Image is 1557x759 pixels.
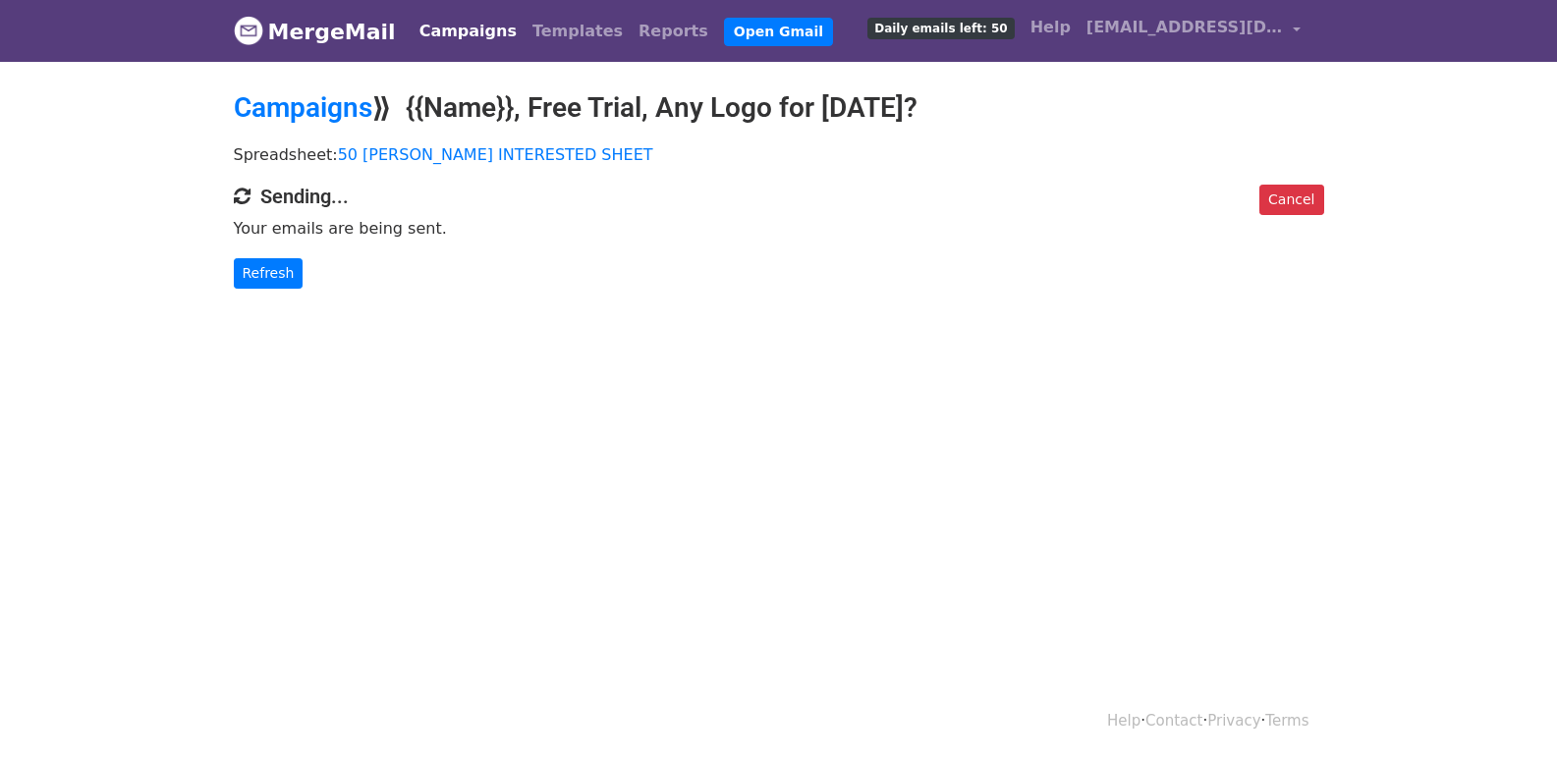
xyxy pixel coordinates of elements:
[1086,16,1283,39] span: [EMAIL_ADDRESS][DOMAIN_NAME]
[525,12,631,51] a: Templates
[1079,8,1308,54] a: [EMAIL_ADDRESS][DOMAIN_NAME]
[234,11,396,52] a: MergeMail
[867,18,1014,39] span: Daily emails left: 50
[1145,712,1202,730] a: Contact
[234,185,1324,208] h4: Sending...
[724,18,833,46] a: Open Gmail
[1265,712,1308,730] a: Terms
[234,91,372,124] a: Campaigns
[234,258,304,289] a: Refresh
[1207,712,1260,730] a: Privacy
[234,218,1324,239] p: Your emails are being sent.
[1259,185,1323,215] a: Cancel
[338,145,653,164] a: 50 [PERSON_NAME] INTERESTED SHEET
[1023,8,1079,47] a: Help
[234,144,1324,165] p: Spreadsheet:
[412,12,525,51] a: Campaigns
[1107,712,1140,730] a: Help
[631,12,716,51] a: Reports
[234,91,1324,125] h2: ⟫ {{Name}}, Free Trial, Any Logo for [DATE]?
[860,8,1022,47] a: Daily emails left: 50
[234,16,263,45] img: MergeMail logo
